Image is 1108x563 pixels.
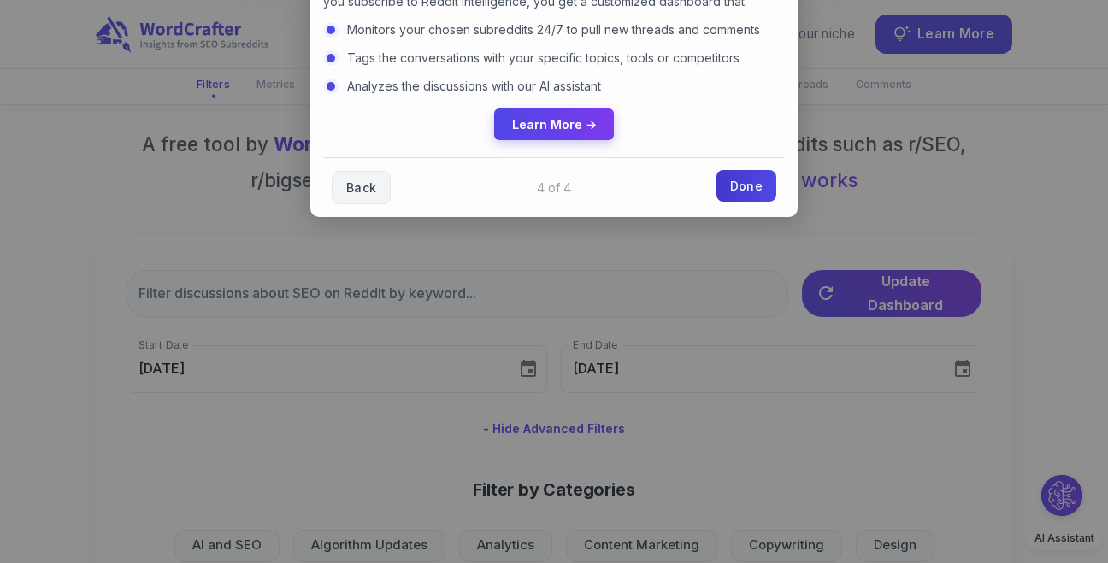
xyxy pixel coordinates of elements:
[512,117,597,132] span: Learn More →
[716,170,776,202] a: Done
[323,21,785,38] li: Monitors your chosen subreddits 24/7 to pull new threads and comments
[323,49,785,67] li: Tags the conversations with your specific topics, tools or competitors
[494,108,614,140] a: Learn More →
[332,171,391,204] a: Back
[323,77,785,95] li: Analyzes the discussions with our AI assistant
